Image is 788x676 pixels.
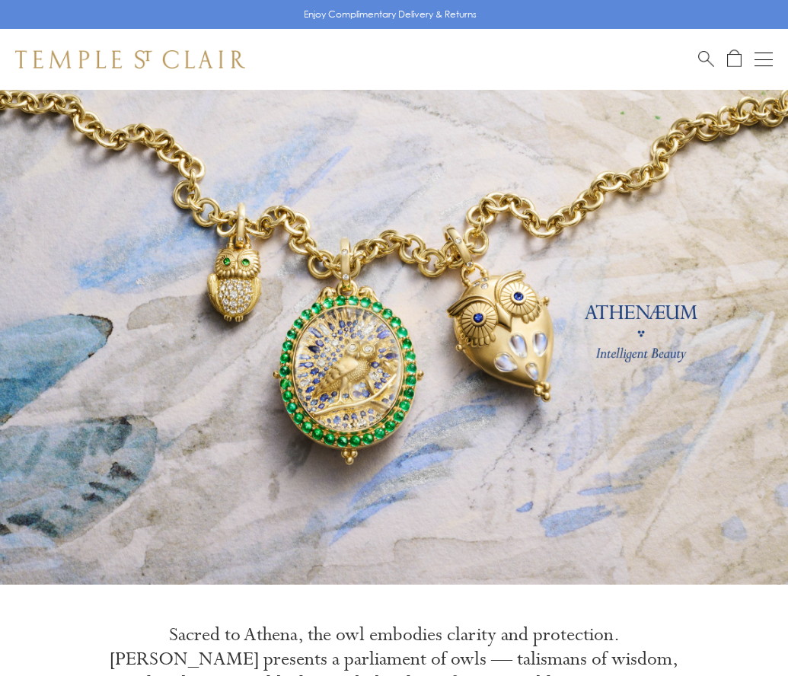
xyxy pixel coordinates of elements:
p: Enjoy Complimentary Delivery & Returns [304,7,477,22]
button: Open navigation [755,50,773,69]
a: Open Shopping Bag [727,49,742,69]
a: Search [698,49,714,69]
img: Temple St. Clair [15,50,245,69]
